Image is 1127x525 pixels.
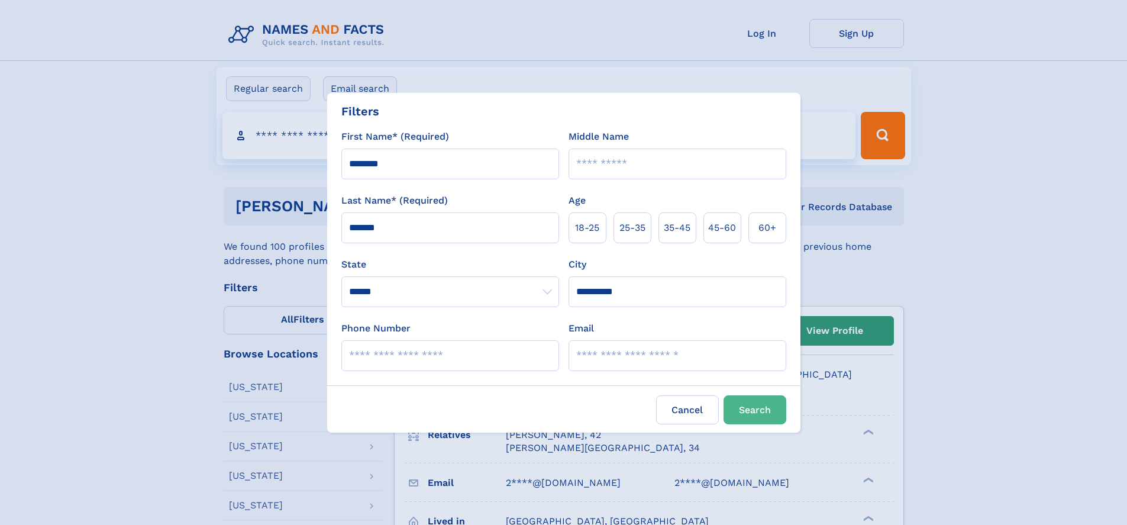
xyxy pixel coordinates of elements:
span: 18‑25 [575,221,599,235]
span: 35‑45 [664,221,690,235]
label: Middle Name [569,130,629,144]
label: First Name* (Required) [341,130,449,144]
label: State [341,257,559,272]
label: City [569,257,586,272]
label: Email [569,321,594,336]
div: Filters [341,102,379,120]
label: Phone Number [341,321,411,336]
label: Cancel [656,395,719,424]
span: 45‑60 [708,221,736,235]
span: 25‑35 [619,221,645,235]
label: Age [569,194,586,208]
label: Last Name* (Required) [341,194,448,208]
button: Search [724,395,786,424]
span: 60+ [758,221,776,235]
